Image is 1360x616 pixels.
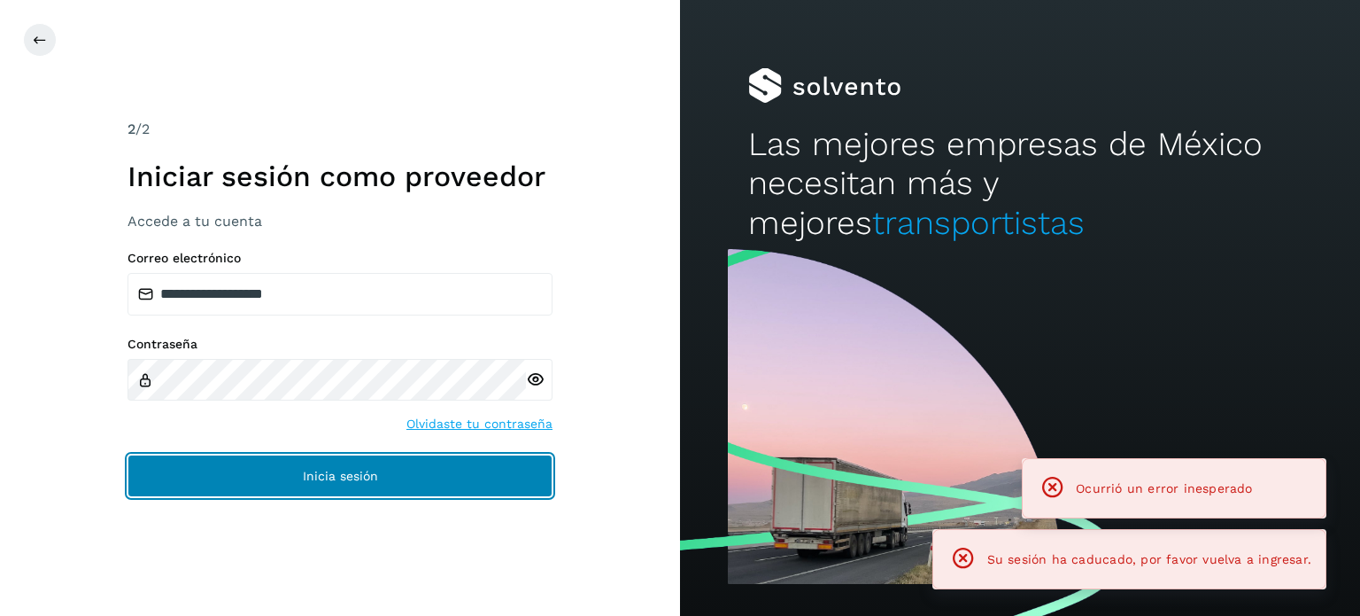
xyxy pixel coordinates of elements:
[406,415,552,433] a: Olvidaste tu contraseña
[127,160,552,193] h1: Iniciar sesión como proveedor
[872,204,1085,242] span: transportistas
[127,119,552,140] div: /2
[987,552,1311,566] span: Su sesión ha caducado, por favor vuelva a ingresar.
[303,470,378,482] span: Inicia sesión
[127,121,135,137] span: 2
[127,251,552,266] label: Correo electrónico
[127,337,552,352] label: Contraseña
[748,125,1292,243] h2: Las mejores empresas de México necesitan más y mejores
[127,213,552,230] h3: Accede a tu cuenta
[127,455,552,497] button: Inicia sesión
[1076,481,1252,495] span: Ocurrió un error inesperado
